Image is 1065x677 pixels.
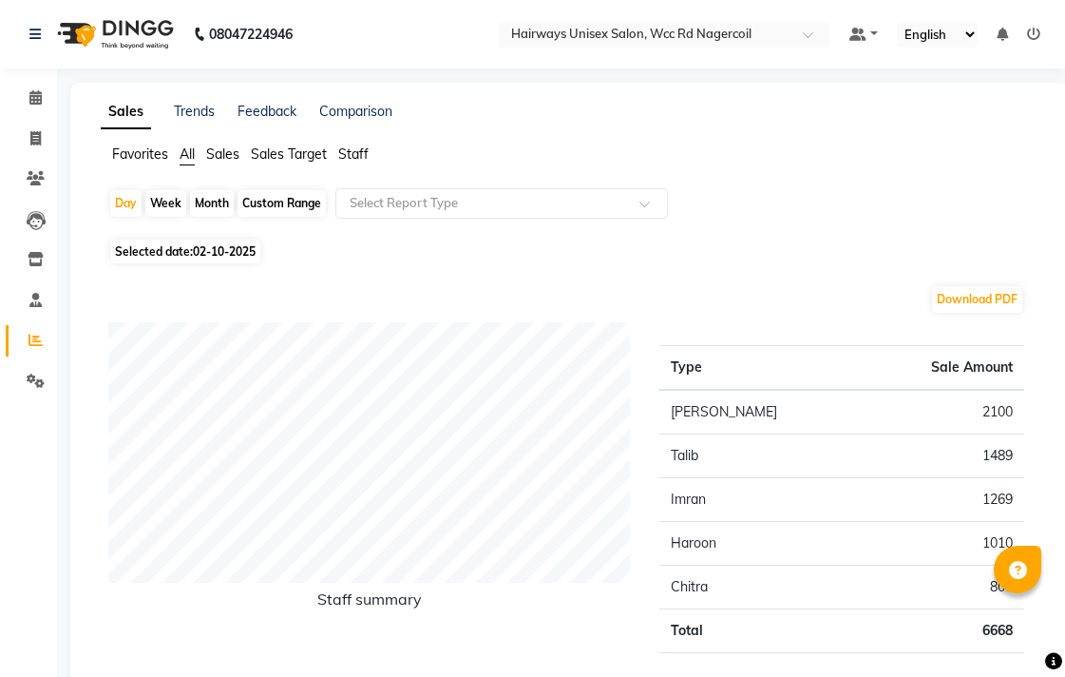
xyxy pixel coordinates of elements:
[193,244,256,259] span: 02-10-2025
[180,145,195,163] span: All
[861,346,1024,391] th: Sale Amount
[932,286,1022,313] button: Download PDF
[238,190,326,217] div: Custom Range
[659,346,861,391] th: Type
[190,190,234,217] div: Month
[861,522,1024,566] td: 1010
[659,566,861,609] td: Chitra
[174,103,215,120] a: Trends
[861,609,1024,653] td: 6668
[659,522,861,566] td: Haroon
[110,240,260,263] span: Selected date:
[659,390,861,435] td: [PERSON_NAME]
[145,190,186,217] div: Week
[985,601,1046,658] iframe: chat widget
[319,103,392,120] a: Comparison
[112,145,168,163] span: Favorites
[861,478,1024,522] td: 1269
[108,590,631,616] h6: Staff summary
[861,435,1024,478] td: 1489
[48,8,179,61] img: logo
[238,103,296,120] a: Feedback
[338,145,369,163] span: Staff
[659,478,861,522] td: Imran
[659,609,861,653] td: Total
[110,190,142,217] div: Day
[861,390,1024,435] td: 2100
[206,145,239,163] span: Sales
[659,435,861,478] td: Talib
[209,8,293,61] b: 08047224946
[251,145,327,163] span: Sales Target
[861,566,1024,609] td: 800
